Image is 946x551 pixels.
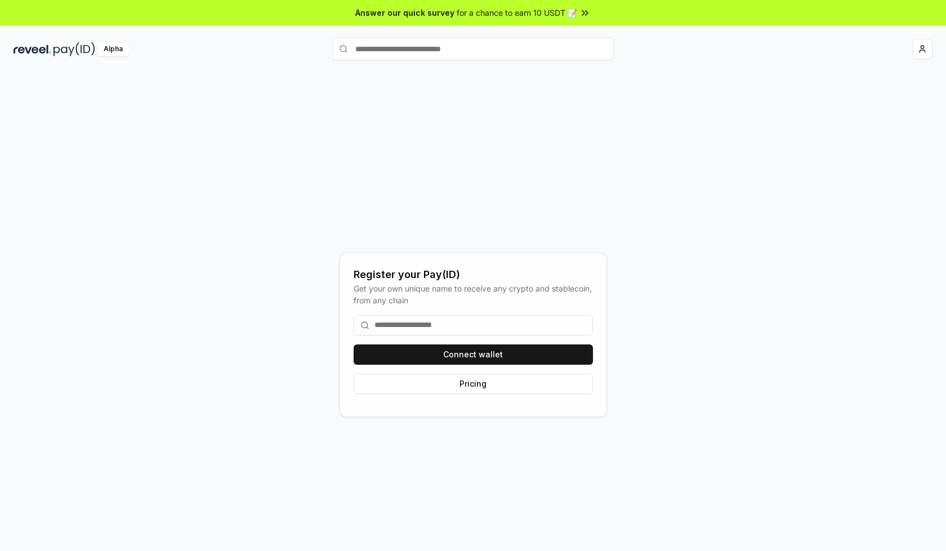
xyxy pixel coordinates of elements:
[354,283,593,306] div: Get your own unique name to receive any crypto and stablecoin, from any chain
[354,267,593,283] div: Register your Pay(ID)
[97,42,129,56] div: Alpha
[354,374,593,394] button: Pricing
[14,42,51,56] img: reveel_dark
[354,344,593,365] button: Connect wallet
[355,7,454,19] span: Answer our quick survey
[53,42,95,56] img: pay_id
[457,7,577,19] span: for a chance to earn 10 USDT 📝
